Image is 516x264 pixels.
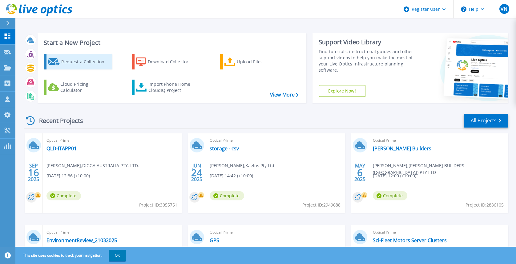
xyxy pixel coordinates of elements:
span: Project ID: 3055751 [139,202,177,208]
a: Request a Collection [44,54,112,69]
span: Project ID: 2949688 [302,202,341,208]
div: Upload Files [237,56,286,68]
div: Request a Collection [61,56,111,68]
span: Optical Prime [210,229,341,236]
span: VN [501,6,507,11]
span: Project ID: 2886105 [466,202,504,208]
a: storage - csv [210,145,239,152]
a: [PERSON_NAME] Builders [373,145,431,152]
a: GPS [210,237,219,243]
div: Import Phone Home CloudIQ Project [148,81,196,93]
button: OK [109,250,126,261]
div: Download Collector [148,56,197,68]
span: 24 [191,170,202,175]
span: Complete [373,191,407,200]
div: SEP 2025 [28,161,39,184]
span: Complete [46,191,81,200]
span: Optical Prime [46,229,178,236]
div: JUN 2025 [191,161,203,184]
span: Optical Prime [373,229,505,236]
div: Recent Projects [24,113,91,128]
div: Support Video Library [319,38,417,46]
span: [DATE] 12:00 (+10:00) [373,172,416,179]
span: [PERSON_NAME] , [PERSON_NAME] BUILDERS ([GEOGRAPHIC_DATA]) PTY LTD [373,162,508,176]
div: Cloud Pricing Calculator [60,81,110,93]
span: Optical Prime [46,137,178,144]
div: Find tutorials, instructional guides and other support videos to help you make the most of your L... [319,49,417,73]
a: Explore Now! [319,85,365,97]
a: Sci-Fleet Motors Server Clusters [373,237,447,243]
span: 6 [357,170,363,175]
span: Optical Prime [373,137,505,144]
span: This site uses cookies to track your navigation. [17,250,126,261]
div: MAY 2025 [354,161,366,184]
a: EnvironmentReview_21032025 [46,237,117,243]
a: View More [270,92,299,98]
span: [PERSON_NAME] , Kaelus Pty Ltd [210,162,274,169]
span: [PERSON_NAME] , DIGGA AUSTRALIA PTY. LTD. [46,162,139,169]
a: Upload Files [220,54,289,69]
a: All Projects [464,114,508,128]
a: Cloud Pricing Calculator [44,80,112,95]
span: Optical Prime [210,137,341,144]
span: [DATE] 14:42 (+10:00) [210,172,253,179]
span: Complete [210,191,244,200]
a: QLD-ITAPP01 [46,145,77,152]
span: [DATE] 12:36 (+10:00) [46,172,90,179]
a: Download Collector [132,54,200,69]
h3: Start a New Project [44,39,298,46]
span: 16 [28,170,39,175]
